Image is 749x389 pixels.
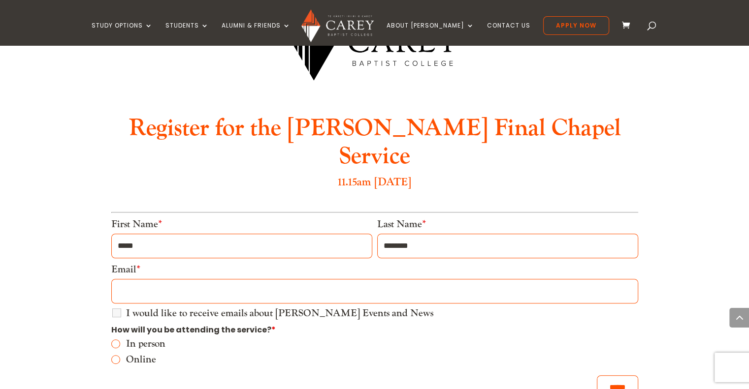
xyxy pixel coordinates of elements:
[487,22,530,45] a: Contact Us
[377,218,426,231] label: Last Name
[301,9,374,42] img: Carey Baptist College
[111,324,276,335] span: How will you be attending the service?
[92,22,153,45] a: Study Options
[543,16,609,35] a: Apply Now
[338,175,411,189] font: 11.15am [DATE]
[126,339,638,349] label: In person
[222,22,291,45] a: Alumni & Friends
[111,263,140,276] label: Email
[126,308,433,318] label: I would like to receive emails about [PERSON_NAME] Events and News
[126,355,638,364] label: Online
[129,113,621,172] b: Register for the [PERSON_NAME] Final Chapel Service
[165,22,209,45] a: Students
[387,22,474,45] a: About [PERSON_NAME]
[111,218,162,231] label: First Name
